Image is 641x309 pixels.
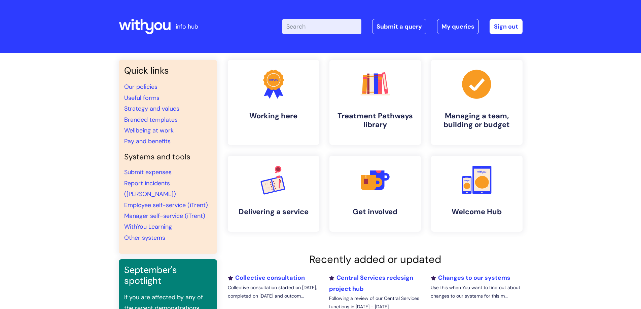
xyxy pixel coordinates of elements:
[436,207,517,216] h4: Welcome Hub
[176,21,198,32] p: info hub
[228,60,319,145] a: Working here
[124,105,179,113] a: Strategy and values
[124,179,176,198] a: Report incidents ([PERSON_NAME])
[124,168,172,176] a: Submit expenses
[490,19,523,34] a: Sign out
[282,19,523,34] div: | -
[124,265,212,286] h3: September's spotlight
[436,112,517,129] h4: Managing a team, building or budget
[124,223,172,231] a: WithYou Learning
[335,207,416,216] h4: Get involved
[124,234,165,242] a: Other systems
[233,112,314,120] h4: Working here
[228,283,319,300] p: Collective consultation started on [DATE], completed on [DATE] and outcom...
[431,60,523,145] a: Managing a team, building or budget
[282,19,361,34] input: Search
[431,283,522,300] p: Use this when You want to find out about changes to our systems for this m...
[124,212,205,220] a: Manager self-service (iTrent)
[431,156,523,232] a: Welcome Hub
[124,65,212,76] h3: Quick links
[124,116,178,124] a: Branded templates
[228,253,523,266] h2: Recently added or updated
[124,152,212,162] h4: Systems and tools
[124,137,171,145] a: Pay and benefits
[329,156,421,232] a: Get involved
[124,126,174,134] a: Wellbeing at work
[124,201,208,209] a: Employee self-service (iTrent)
[431,274,510,282] a: Changes to our systems
[335,112,416,129] h4: Treatment Pathways library
[228,156,319,232] a: Delivering a service
[233,207,314,216] h4: Delivering a service
[228,274,305,282] a: Collective consultation
[437,19,479,34] a: My queries
[329,60,421,145] a: Treatment Pathways library
[124,94,159,102] a: Useful forms
[124,83,157,91] a: Our policies
[329,274,413,293] a: Central Services redesign project hub
[372,19,426,34] a: Submit a query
